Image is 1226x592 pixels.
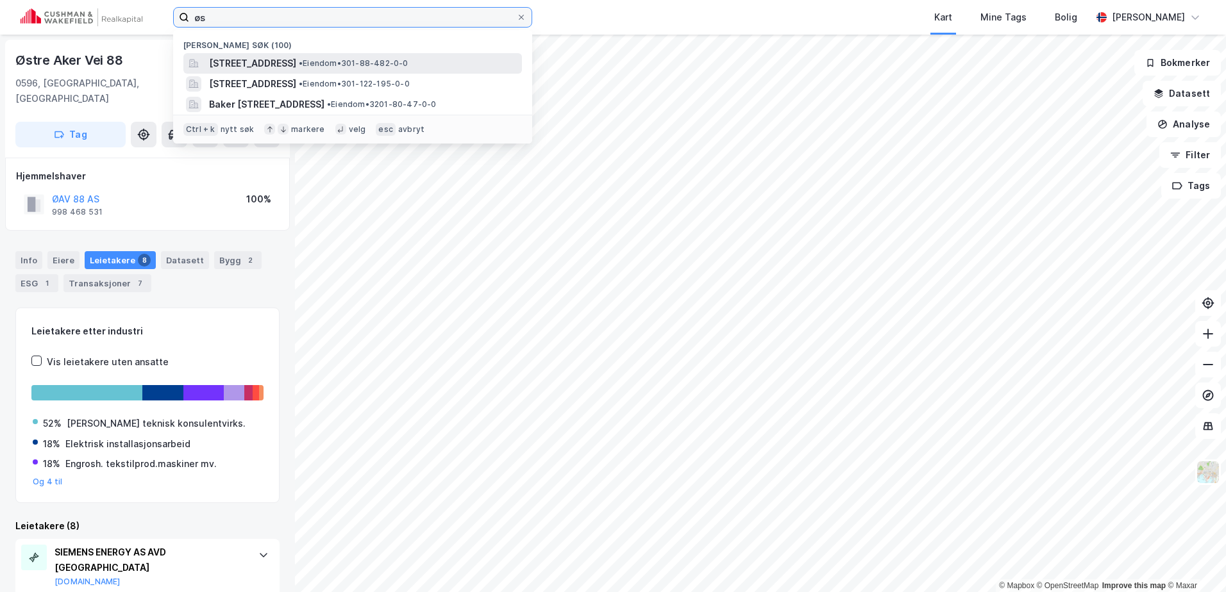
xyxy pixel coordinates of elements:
[1146,111,1221,137] button: Analyse
[15,122,126,147] button: Tag
[291,124,324,135] div: markere
[55,545,246,575] div: SIEMENS ENERGY AS AVD [GEOGRAPHIC_DATA]
[209,56,296,71] span: [STREET_ADDRESS]
[299,58,303,68] span: •
[40,277,53,290] div: 1
[1102,581,1166,590] a: Improve this map
[1161,173,1221,199] button: Tags
[1196,460,1220,484] img: Z
[299,58,408,69] span: Eiendom • 301-88-482-0-0
[1162,530,1226,592] div: Kontrollprogram for chat
[299,79,303,88] span: •
[934,10,952,25] div: Kart
[47,354,169,370] div: Vis leietakere uten ansatte
[15,274,58,292] div: ESG
[1055,10,1077,25] div: Bolig
[15,251,42,269] div: Info
[1162,530,1226,592] iframe: Chat Widget
[55,577,121,587] button: [DOMAIN_NAME]
[299,79,410,89] span: Eiendom • 301-122-195-0-0
[173,30,532,53] div: [PERSON_NAME] søk (100)
[67,416,246,431] div: [PERSON_NAME] teknisk konsulentvirks.
[15,50,126,70] div: Østre Aker Vei 88
[1037,581,1099,590] a: OpenStreetMap
[1159,142,1221,168] button: Filter
[349,124,366,135] div: velg
[398,124,424,135] div: avbryt
[65,436,190,452] div: Elektrisk installasjonsarbeid
[43,436,60,452] div: 18%
[161,251,209,269] div: Datasett
[246,192,271,207] div: 100%
[138,254,151,267] div: 8
[1143,81,1221,106] button: Datasett
[244,254,256,267] div: 2
[999,581,1034,590] a: Mapbox
[209,97,324,112] span: Baker [STREET_ADDRESS]
[1134,50,1221,76] button: Bokmerker
[21,8,142,26] img: cushman-wakefield-realkapital-logo.202ea83816669bd177139c58696a8fa1.svg
[52,207,103,217] div: 998 468 531
[85,251,156,269] div: Leietakere
[47,251,80,269] div: Eiere
[214,251,262,269] div: Bygg
[209,76,296,92] span: [STREET_ADDRESS]
[980,10,1027,25] div: Mine Tags
[183,123,218,136] div: Ctrl + k
[16,169,279,184] div: Hjemmelshaver
[65,456,217,472] div: Engrosh. tekstilprod.maskiner mv.
[189,8,516,27] input: Søk på adresse, matrikkel, gårdeiere, leietakere eller personer
[43,416,62,431] div: 52%
[376,123,396,136] div: esc
[33,477,63,487] button: Og 4 til
[43,456,60,472] div: 18%
[221,124,255,135] div: nytt søk
[15,76,180,106] div: 0596, [GEOGRAPHIC_DATA], [GEOGRAPHIC_DATA]
[63,274,151,292] div: Transaksjoner
[15,518,280,534] div: Leietakere (8)
[327,99,331,109] span: •
[1112,10,1185,25] div: [PERSON_NAME]
[327,99,437,110] span: Eiendom • 3201-80-47-0-0
[133,277,146,290] div: 7
[31,324,264,339] div: Leietakere etter industri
